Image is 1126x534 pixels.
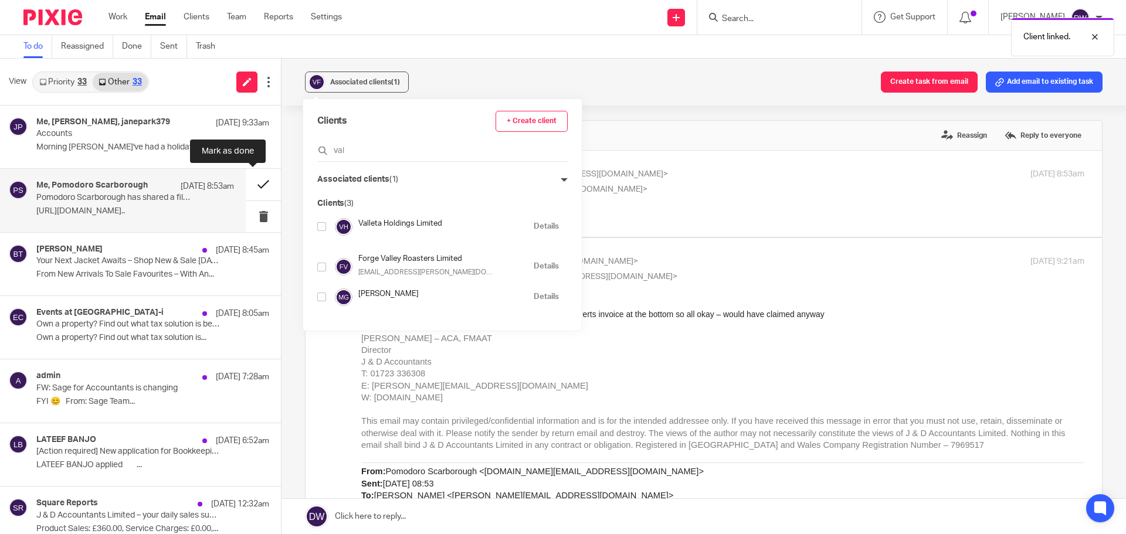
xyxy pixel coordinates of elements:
p: Own a property? Find out what tax solution is best suited to you... [36,319,223,329]
span: (1) [389,175,399,183]
h4: Me, Pomodoro Scarborough [36,181,148,191]
p: FYI 😊 From: Sage Team... [36,397,269,407]
span: Clients [317,114,347,128]
a: Done [122,35,151,58]
p: [URL][DOMAIN_NAME].. [36,206,234,216]
p: [EMAIL_ADDRESS][PERSON_NAME][DOMAIN_NAME] [358,267,494,278]
input: Click to search... [317,145,568,157]
p: Associated clients [317,174,398,186]
a: Other33 [93,73,147,91]
img: svg%3E [9,498,28,517]
p: Your Next Jacket Awaits – Shop New & Sale [DATE] [36,256,223,266]
a: To do [23,35,52,58]
a: Details [534,291,559,302]
p: [DATE] 9:21am [1030,256,1084,268]
a: + Create client [496,111,568,132]
p: Accounts [36,129,223,139]
h4: Square Reports [36,498,98,508]
button: Create task from email [881,72,978,93]
button: Add email to existing task [986,72,1103,93]
p: [DATE] 8:53am [1030,168,1084,181]
h4: Forge Valley Roasters Limited [358,253,528,264]
img: Pixie [23,9,82,25]
span: Associated clients [330,79,400,86]
p: Clients [317,198,354,210]
img: svg%3E [335,258,352,275]
p: Morning [PERSON_NAME]'ve had a holiday, so just... [36,142,269,152]
a: Details [534,261,559,272]
img: svg%3E [9,371,28,390]
p: J & D Accountants Limited – your daily sales summary report for [DATE] [36,511,223,521]
a: Team [227,11,246,23]
label: Reassign [938,127,990,144]
h4: Valleta Holdings Limited [358,218,528,229]
div: 33 [133,78,142,86]
h4: Events at [GEOGRAPHIC_DATA]-i [36,308,164,318]
h4: [PERSON_NAME] [36,244,103,254]
p: [DATE] 12:32am [211,498,269,510]
p: Own a property? Find out what tax solution is... [36,333,269,343]
button: Associated clients(1) [305,72,409,93]
span: (3) [344,199,354,208]
img: svg%3E [9,308,28,326]
p: Client linked. [1023,31,1070,43]
p: [DATE] 8:05am [216,308,269,319]
span: (1) [391,79,400,86]
a: Details [534,221,559,232]
a: Clients [184,11,209,23]
p: From New Arrivals To Sale Favourites – With An... [36,270,269,280]
a: Priority33 [33,73,93,91]
h4: [PERSON_NAME] [358,288,528,300]
p: [DATE] 8:53am [181,181,234,192]
h4: admin [36,371,60,381]
a: Email [145,11,166,23]
p: LATEEF BANJO applied ͏­ ͏­ ͏­ ͏­ ͏­ ͏­ ͏­ ͏­... [36,460,269,470]
span: View [9,76,26,88]
a: Sent [160,35,187,58]
img: svg%3E [1071,8,1090,27]
img: svg%3E [9,435,28,454]
label: Reply to everyone [1002,127,1084,144]
img: svg%3E [335,288,352,306]
a: Reports [264,11,293,23]
img: svg%3E [308,73,325,91]
div: 33 [77,78,87,86]
p: Product Sales: £360.00, Service Charges: £0.00,... [36,524,269,534]
a: Reassigned [61,35,113,58]
a: Work [108,11,127,23]
img: svg%3E [335,218,352,236]
p: [DATE] 9:33am [216,117,269,129]
a: Settings [311,11,342,23]
h4: LATEEF BANJO [36,435,96,445]
p: FW: Sage for Accountants is changing [36,383,223,393]
p: Pomodoro Scarborough has shared a file with you [36,193,195,203]
img: svg%3E [9,181,28,199]
p: [DATE] 7:28am [216,371,269,383]
p: [DATE] 8:45am [216,244,269,256]
img: svg%3E [9,244,28,263]
h4: Me, [PERSON_NAME], janepark379 [36,117,170,127]
p: [DATE] 6:52am [216,435,269,447]
a: Trash [196,35,224,58]
img: svg%3E [9,117,28,136]
p: [Action required] New application for Bookkeeping & Accounts/Admin Support, [GEOGRAPHIC_DATA] [36,447,223,457]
